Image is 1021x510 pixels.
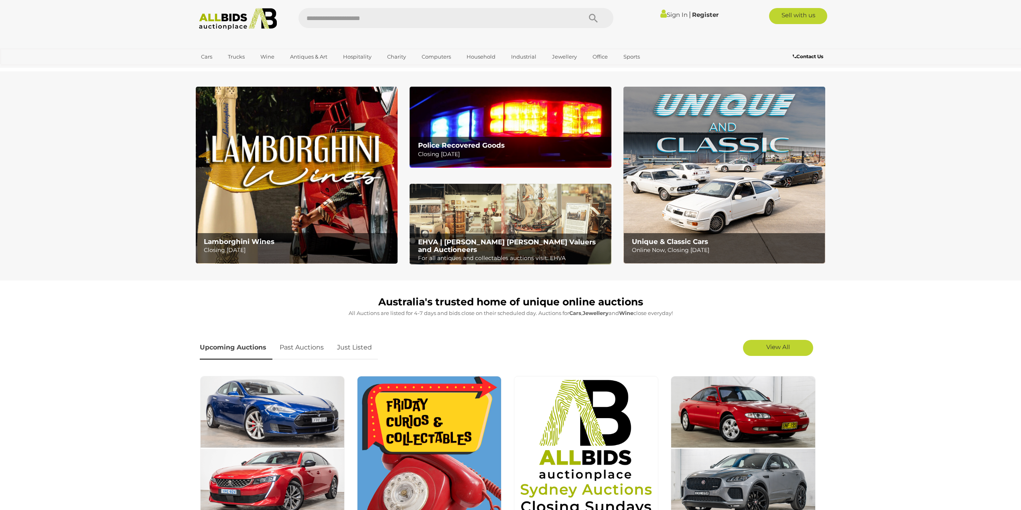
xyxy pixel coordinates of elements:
[410,184,611,265] img: EHVA | Evans Hastings Valuers and Auctioneers
[418,141,505,149] b: Police Recovered Goods
[692,11,719,18] a: Register
[623,87,825,264] img: Unique & Classic Cars
[195,8,282,30] img: Allbids.com.au
[623,87,825,264] a: Unique & Classic Cars Unique & Classic Cars Online Now, Closing [DATE]
[660,11,688,18] a: Sign In
[274,336,330,360] a: Past Auctions
[418,149,607,159] p: Closing [DATE]
[196,50,217,63] a: Cars
[418,238,596,254] b: EHVA | [PERSON_NAME] [PERSON_NAME] Valuers and Auctioneers
[547,50,582,63] a: Jewellery
[619,310,633,316] strong: Wine
[200,309,822,318] p: All Auctions are listed for 4-7 days and bids close on their scheduled day. Auctions for , and cl...
[196,63,263,77] a: [GEOGRAPHIC_DATA]
[689,10,691,19] span: |
[793,53,823,59] b: Contact Us
[255,50,280,63] a: Wine
[331,336,378,360] a: Just Listed
[618,50,645,63] a: Sports
[416,50,456,63] a: Computers
[196,87,398,264] a: Lamborghini Wines Lamborghini Wines Closing [DATE]
[338,50,377,63] a: Hospitality
[204,245,393,255] p: Closing [DATE]
[569,310,581,316] strong: Cars
[793,52,825,61] a: Contact Us
[573,8,613,28] button: Search
[632,245,821,255] p: Online Now, Closing [DATE]
[743,340,813,356] a: View All
[285,50,333,63] a: Antiques & Art
[506,50,542,63] a: Industrial
[200,336,272,360] a: Upcoming Auctions
[766,343,790,351] span: View All
[632,238,708,246] b: Unique & Classic Cars
[587,50,613,63] a: Office
[461,50,501,63] a: Household
[200,297,822,308] h1: Australia's trusted home of unique online auctions
[204,238,274,246] b: Lamborghini Wines
[418,253,607,263] p: For all antiques and collectables auctions visit: EHVA
[410,87,611,167] img: Police Recovered Goods
[382,50,411,63] a: Charity
[583,310,609,316] strong: Jewellery
[410,184,611,265] a: EHVA | Evans Hastings Valuers and Auctioneers EHVA | [PERSON_NAME] [PERSON_NAME] Valuers and Auct...
[769,8,827,24] a: Sell with us
[410,87,611,167] a: Police Recovered Goods Police Recovered Goods Closing [DATE]
[196,87,398,264] img: Lamborghini Wines
[223,50,250,63] a: Trucks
